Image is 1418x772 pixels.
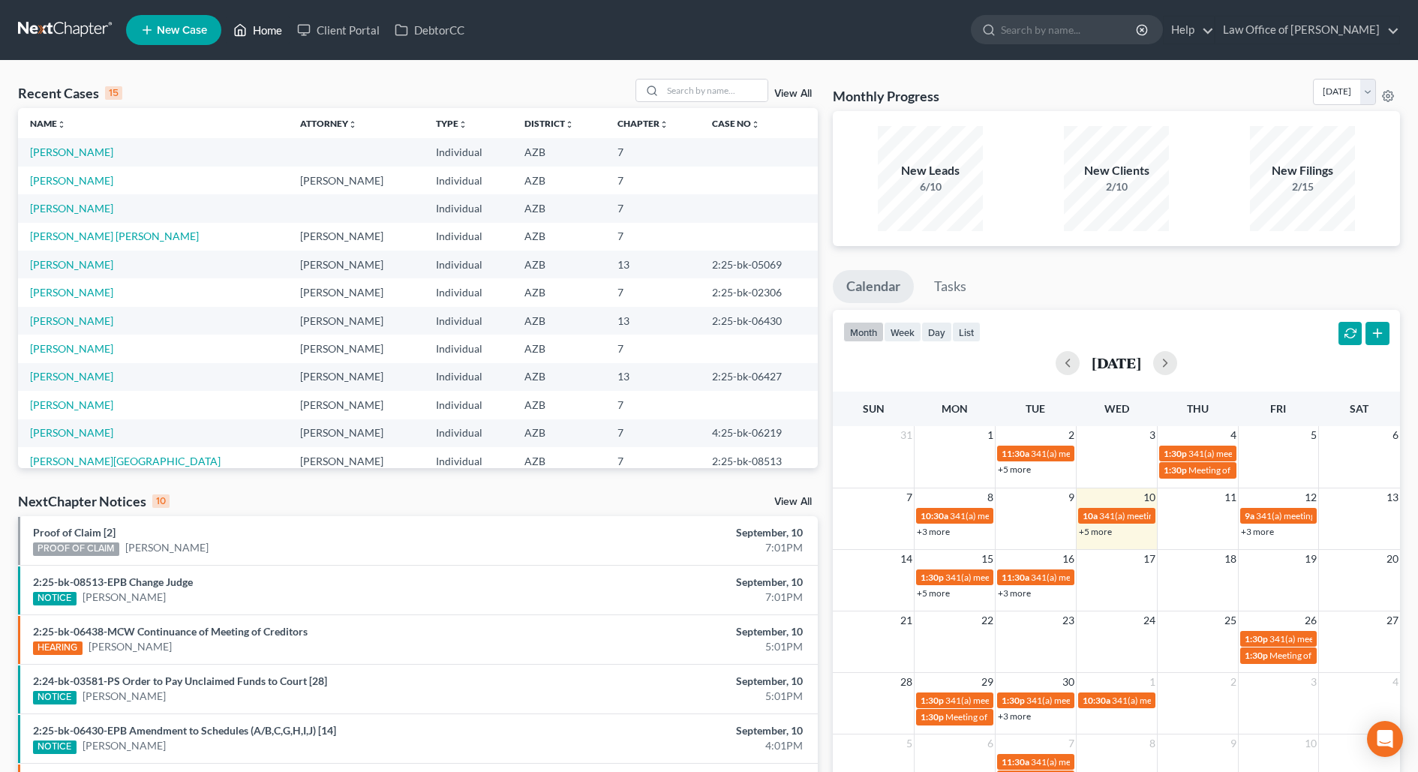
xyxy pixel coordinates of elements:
td: 13 [605,363,700,391]
a: +5 more [998,464,1031,475]
td: 2:25-bk-06427 [700,363,819,391]
a: +5 more [917,587,950,599]
a: Nameunfold_more [30,118,66,129]
td: 2:25-bk-05069 [700,251,819,278]
span: 24 [1142,611,1157,629]
span: 11 [1223,488,1238,506]
td: Individual [424,194,512,222]
span: 27 [1385,611,1400,629]
span: 28 [899,673,914,691]
span: 20 [1385,550,1400,568]
div: 10 [152,494,170,508]
a: Client Portal [290,17,387,44]
td: Individual [424,251,512,278]
span: 7 [905,488,914,506]
div: 15 [105,86,122,100]
span: 10 [1142,488,1157,506]
td: AZB [512,167,605,194]
a: [PERSON_NAME] [PERSON_NAME] [30,230,199,242]
span: Mon [942,402,968,415]
span: 341(a) meeting for [PERSON_NAME] [1269,633,1414,644]
td: 7 [605,447,700,475]
a: Calendar [833,270,914,303]
a: Home [226,17,290,44]
i: unfold_more [57,120,66,129]
td: 7 [605,194,700,222]
td: Individual [424,447,512,475]
span: 341(a) meeting for Antawonia [PERSON_NAME] [1026,695,1215,706]
td: 7 [605,391,700,419]
span: 6 [986,734,995,752]
span: 23 [1061,611,1076,629]
span: 1:30p [921,572,944,583]
span: 10:30a [1083,695,1110,706]
td: [PERSON_NAME] [288,391,423,419]
td: AZB [512,335,605,362]
td: Individual [424,363,512,391]
span: 18 [1223,550,1238,568]
span: 31 [899,426,914,444]
span: 1:30p [921,711,944,722]
span: 341(a) meeting for [PERSON_NAME] [1099,510,1244,521]
td: AZB [512,363,605,391]
td: AZB [512,194,605,222]
a: Chapterunfold_more [617,118,668,129]
td: 7 [605,223,700,251]
div: 2/15 [1250,179,1355,194]
span: 341(a) meeting for [PERSON_NAME] [1188,448,1333,459]
a: [PERSON_NAME][GEOGRAPHIC_DATA] [30,455,221,467]
div: NOTICE [33,592,77,605]
div: NOTICE [33,691,77,704]
div: New Clients [1064,162,1169,179]
span: 341(a) meeting for [PERSON_NAME] [1256,510,1401,521]
div: 5:01PM [556,639,803,654]
span: 15 [980,550,995,568]
a: [PERSON_NAME] [83,738,166,753]
a: Attorneyunfold_more [300,118,357,129]
span: 10a [1083,510,1098,521]
td: 7 [605,278,700,306]
a: [PERSON_NAME] [83,590,166,605]
td: 13 [605,251,700,278]
span: 9 [1067,488,1076,506]
a: 2:24-bk-03581-PS Order to Pay Unclaimed Funds to Court [28] [33,674,327,687]
td: AZB [512,138,605,166]
span: 2 [1067,426,1076,444]
span: Sat [1350,402,1368,415]
span: 5 [1309,426,1318,444]
td: AZB [512,419,605,447]
div: September, 10 [556,723,803,738]
td: 4:25-bk-06219 [700,419,819,447]
div: September, 10 [556,674,803,689]
td: [PERSON_NAME] [288,307,423,335]
td: Individual [424,391,512,419]
a: Typeunfold_more [436,118,467,129]
a: [PERSON_NAME] [30,314,113,327]
a: View All [774,497,812,507]
a: Help [1164,17,1214,44]
td: 2:25-bk-08513 [700,447,819,475]
td: 13 [605,307,700,335]
span: Wed [1104,402,1129,415]
span: 9 [1229,734,1238,752]
button: day [921,322,952,342]
span: 8 [1148,734,1157,752]
span: 1:30p [1164,448,1187,459]
td: [PERSON_NAME] [288,251,423,278]
h3: Monthly Progress [833,87,939,105]
td: [PERSON_NAME] [288,223,423,251]
td: 2:25-bk-06430 [700,307,819,335]
td: Individual [424,278,512,306]
a: Proof of Claim [2] [33,526,116,539]
a: Law Office of [PERSON_NAME] [1215,17,1399,44]
span: 4 [1229,426,1238,444]
div: New Leads [878,162,983,179]
a: [PERSON_NAME] [30,146,113,158]
td: [PERSON_NAME] [288,447,423,475]
div: September, 10 [556,575,803,590]
span: 3 [1309,673,1318,691]
a: 2:25-bk-06430-EPB Amendment to Schedules (A/B,C,G,H,I,J) [14] [33,724,336,737]
a: +3 more [998,710,1031,722]
td: AZB [512,447,605,475]
span: 11:30a [1002,448,1029,459]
